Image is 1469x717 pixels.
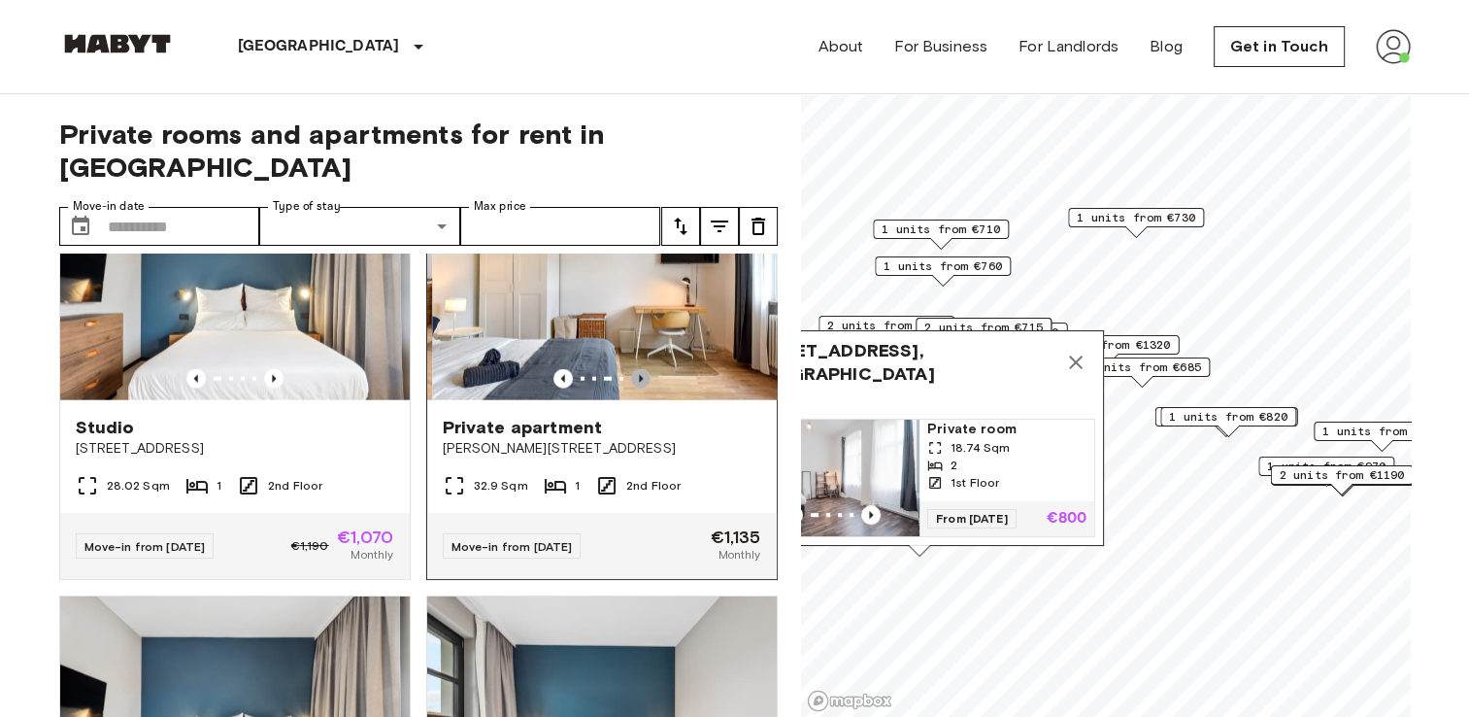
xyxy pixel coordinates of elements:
span: 1 [217,477,221,495]
div: Map marker [873,220,1009,250]
div: Map marker [1154,407,1297,437]
div: Map marker [818,316,954,346]
span: Move-in from [DATE] [451,539,573,554]
span: 18.74 Sqm [951,439,1010,457]
div: Map marker [1068,208,1204,238]
div: Map marker [916,318,1052,348]
img: Marketing picture of unit DE-01-022-002-01H [432,167,782,400]
div: Map marker [875,256,1011,287]
span: 1 units from €820 [1169,408,1287,426]
span: 2 units from €695 [827,317,946,334]
button: Choose date [61,207,100,246]
span: [STREET_ADDRESS] [76,439,394,459]
a: For Landlords [1018,35,1118,58]
span: 1 units [744,393,1095,411]
button: tune [661,207,700,246]
span: Private room [927,420,1086,439]
a: Previous imagePrevious imagePrivate apartment[PERSON_NAME][STREET_ADDRESS]32.9 Sqm12nd FloorMove-... [426,166,778,580]
button: Previous image [784,505,803,525]
label: Move-in date [73,198,145,215]
a: Marketing picture of unit DE-01-053-001-01HPrevious imagePrevious imagePrivate room18.74 Sqm21st ... [744,419,1095,537]
div: Map marker [1074,358,1210,388]
span: 2 units from €715 [924,319,1043,336]
p: [GEOGRAPHIC_DATA] [238,35,400,58]
span: Move-in from [DATE] [84,539,206,554]
span: 1 units from €1370 [933,324,1058,341]
span: 28.02 Sqm [107,477,170,495]
button: tune [739,207,778,246]
a: Blog [1150,35,1183,58]
span: Private rooms and apartments for rent in [GEOGRAPHIC_DATA] [59,118,778,184]
span: 1st Floor [951,474,999,492]
span: 2 units from €685 [1083,358,1201,376]
div: Map marker [1258,457,1394,487]
div: Map marker [735,330,1104,557]
span: [PERSON_NAME][STREET_ADDRESS] [443,439,761,459]
span: From [DATE] [927,509,1017,529]
a: Marketing picture of unit DE-01-480-215-01Previous imagePrevious imageStudio[STREET_ADDRESS]28.02... [59,166,411,580]
a: Get in Touch [1214,26,1345,67]
span: €1,190 [291,537,329,555]
div: Map marker [1160,407,1296,437]
div: Map marker [1314,422,1450,452]
span: 2nd Floor [626,477,681,495]
span: €1,070 [337,529,394,546]
span: 2 units from €1190 [1279,466,1404,484]
img: Marketing picture of unit DE-01-053-001-01H [745,420,919,536]
span: 32.9 Sqm [474,477,528,495]
button: Previous image [186,369,206,389]
p: €800 [1046,511,1086,527]
span: 1 [575,477,580,495]
span: 1 units from €760 [884,257,1002,275]
div: Map marker [1270,465,1413,495]
button: Previous image [861,505,881,525]
img: Habyt [59,34,176,53]
span: Studio [76,416,135,439]
label: Type of stay [273,198,341,215]
span: 2 [951,457,957,474]
span: 2 units from €1320 [1045,336,1170,354]
div: Map marker [924,323,1067,353]
span: €1,135 [711,529,761,546]
button: tune [700,207,739,246]
span: 2nd Floor [268,477,322,495]
a: For Business [894,35,987,58]
span: [STREET_ADDRESS], [GEOGRAPHIC_DATA] [744,339,1056,386]
img: Marketing picture of unit DE-01-480-215-01 [60,167,410,400]
span: Monthly [718,546,760,563]
button: Previous image [631,369,651,389]
button: Previous image [264,369,284,389]
span: 1 units from €710 [882,221,1000,238]
span: 1 units from €970 [1267,458,1386,475]
img: avatar [1376,29,1411,64]
button: Previous image [553,369,573,389]
a: Mapbox logo [807,690,892,712]
span: 1 units from €750 [1322,423,1441,440]
a: About [818,35,864,58]
div: Map marker [1036,335,1179,365]
span: Monthly [351,546,393,563]
span: Private apartment [443,416,603,439]
label: Max price [474,198,526,215]
span: 1 units from €730 [1077,209,1195,226]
